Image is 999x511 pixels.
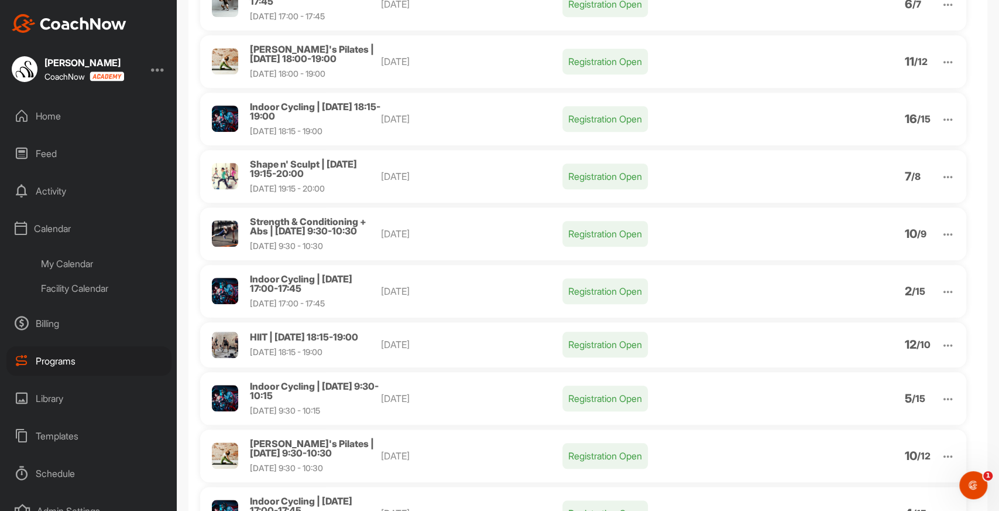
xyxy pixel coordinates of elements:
p: / 15 [911,287,925,296]
p: / 12 [916,451,930,461]
p: [DATE] [381,169,563,183]
span: [DATE] 19:15 - 20:00 [250,183,325,193]
span: 1 [983,471,993,481]
span: [DATE] 18:00 - 19:00 [250,69,325,79]
div: Schedule [6,459,171,488]
span: [DATE] 17:00 - 17:45 [250,298,325,308]
img: arrow_down [941,55,955,69]
img: arrow_down [941,339,955,353]
p: 7 [904,172,911,181]
span: HIIT | [DATE] 18:15-19:00 [250,331,358,343]
img: Profile picture [212,163,238,189]
span: [DATE] 9:30 - 10:30 [250,241,323,251]
span: Indoor Cycling | [DATE] 17:00-17:45 [250,273,352,294]
div: Home [6,101,171,131]
p: [DATE] [381,338,563,352]
span: Indoor Cycling | [DATE] 9:30-10:15 [250,380,379,401]
p: 16 [904,114,916,124]
div: [PERSON_NAME] [44,58,124,67]
p: / 12 [914,57,927,66]
p: [DATE] [381,391,563,406]
div: My Calendar [33,251,171,276]
p: [DATE] [381,284,563,298]
img: Profile picture [212,332,238,358]
span: [PERSON_NAME]'s Pilates |[DATE] 9:30-10:30 [250,438,374,459]
div: Library [6,384,171,413]
span: [DATE] 9:30 - 10:30 [250,463,323,473]
div: Feed [6,139,171,168]
iframe: Intercom live chat [959,471,987,499]
span: [DATE] 18:15 - 19:00 [250,347,322,357]
img: square_c8b22097c993bcfd2b698d1eae06ee05.jpg [12,56,37,82]
div: Programs [6,346,171,376]
span: [DATE] 18:15 - 19:00 [250,126,322,136]
p: [DATE] [381,54,563,69]
p: Registration Open [562,221,648,247]
span: Indoor Cycling | [DATE] 18:15-19:00 [250,101,380,122]
p: / 15 [916,114,930,124]
div: Facility Calendar [33,276,171,301]
img: arrow_down [941,392,955,406]
p: 10 [904,229,916,239]
p: 2 [904,287,911,296]
p: 11 [904,57,914,66]
p: 10 [904,451,916,461]
div: CoachNow [44,71,124,81]
p: / 9 [916,229,926,239]
img: Profile picture [212,220,238,247]
img: Profile picture [212,385,238,411]
p: Registration Open [562,278,648,304]
p: / 15 [911,394,925,403]
img: CoachNow acadmey [90,71,124,81]
p: [DATE] [381,227,563,241]
div: Calendar [6,214,171,243]
img: Profile picture [212,442,238,469]
span: Shape n' Sculpt | [DATE] 19:15-20:00 [250,158,357,179]
p: Registration Open [562,49,648,74]
img: arrow_down [941,285,955,299]
p: Registration Open [562,332,648,357]
img: arrow_down [941,227,955,241]
p: / 8 [911,172,920,181]
span: [DATE] 17:00 - 17:45 [250,11,325,21]
div: Activity [6,176,171,206]
p: [DATE] [381,449,563,463]
p: Registration Open [562,106,648,132]
p: 5 [904,394,911,403]
img: arrow_down [941,170,955,184]
p: Registration Open [562,163,648,189]
div: Billing [6,309,171,338]
p: Registration Open [562,443,648,469]
p: Registration Open [562,386,648,411]
p: 12 [904,340,916,349]
span: [PERSON_NAME]'s Pilates | [DATE] 18:00-19:00 [250,43,374,64]
span: Strength & Conditioning + Abs | [DATE] 9:30-10:30 [250,216,366,237]
span: [DATE] 9:30 - 10:15 [250,406,320,415]
img: Profile picture [212,48,238,74]
img: CoachNow [12,14,126,33]
img: Profile picture [212,105,238,132]
div: Templates [6,421,171,451]
p: / 10 [916,340,930,349]
img: Profile picture [212,278,238,304]
p: [DATE] [381,112,563,126]
img: arrow_down [941,113,955,127]
img: arrow_down [941,449,955,464]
